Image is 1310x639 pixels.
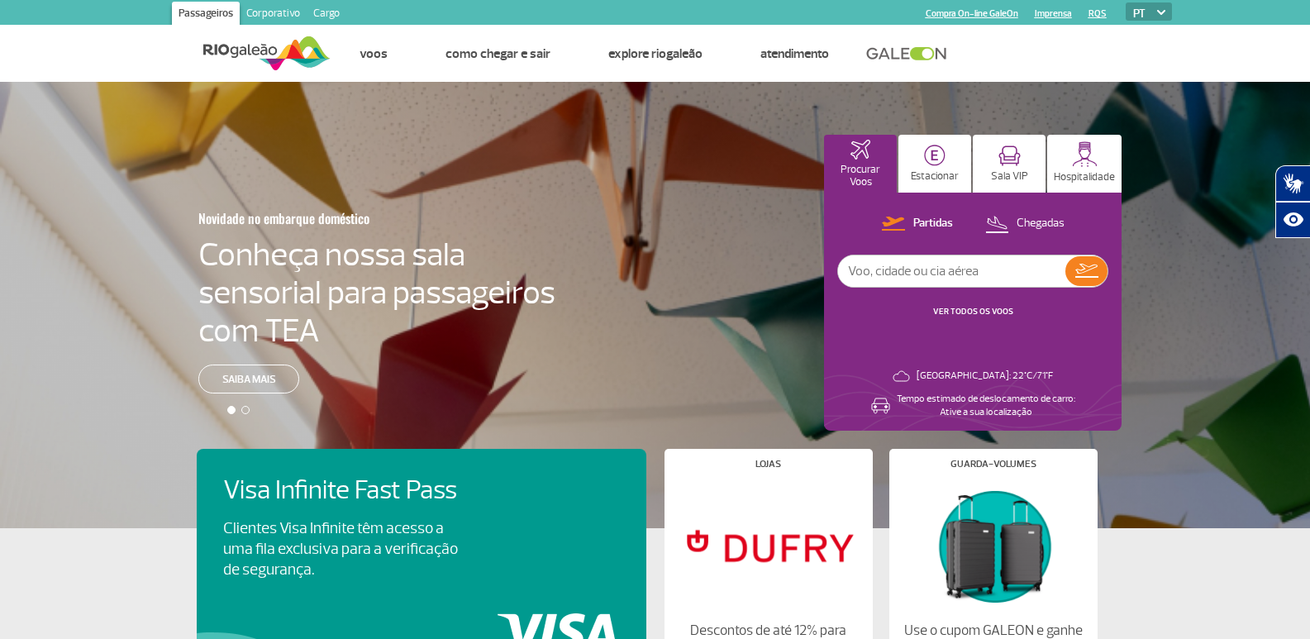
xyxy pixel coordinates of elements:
a: Compra On-line GaleOn [926,8,1018,19]
a: Passageiros [172,2,240,28]
a: Explore RIOgaleão [608,45,703,62]
img: hospitality.svg [1072,141,1098,167]
a: Imprensa [1035,8,1072,19]
p: Chegadas [1017,216,1065,231]
img: vipRoom.svg [998,145,1021,166]
p: Estacionar [911,170,959,183]
h4: Conheça nossa sala sensorial para passageiros com TEA [198,236,555,350]
button: Abrir recursos assistivos. [1275,202,1310,238]
p: Clientes Visa Infinite têm acesso a uma fila exclusiva para a verificação de segurança. [223,518,458,580]
img: Guarda-volumes [903,482,1083,609]
h3: Novidade no embarque doméstico [198,201,474,236]
p: [GEOGRAPHIC_DATA]: 22°C/71°F [917,370,1053,383]
button: Partidas [877,213,958,235]
button: VER TODOS OS VOOS [928,305,1018,318]
button: Estacionar [898,135,971,193]
div: Plugin de acessibilidade da Hand Talk. [1275,165,1310,238]
button: Chegadas [980,213,1069,235]
a: Corporativo [240,2,307,28]
p: Hospitalidade [1054,171,1115,184]
p: Tempo estimado de deslocamento de carro: Ative a sua localização [897,393,1075,419]
h4: Visa Infinite Fast Pass [223,475,486,506]
a: Saiba mais [198,365,299,393]
h4: Lojas [755,460,781,469]
a: Visa Infinite Fast PassClientes Visa Infinite têm acesso a uma fila exclusiva para a verificação ... [223,475,620,580]
p: Sala VIP [991,170,1028,183]
p: Partidas [913,216,953,231]
a: Como chegar e sair [445,45,550,62]
button: Hospitalidade [1047,135,1122,193]
img: airplaneHomeActive.svg [850,140,870,160]
a: Cargo [307,2,346,28]
a: VER TODOS OS VOOS [933,306,1013,317]
img: Lojas [678,482,858,609]
input: Voo, cidade ou cia aérea [838,255,1065,287]
a: Voos [360,45,388,62]
img: carParkingHome.svg [924,145,946,166]
button: Abrir tradutor de língua de sinais. [1275,165,1310,202]
button: Procurar Voos [824,135,897,193]
a: Atendimento [760,45,829,62]
button: Sala VIP [973,135,1046,193]
p: Procurar Voos [832,164,888,188]
h4: Guarda-volumes [950,460,1036,469]
a: RQS [1088,8,1107,19]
